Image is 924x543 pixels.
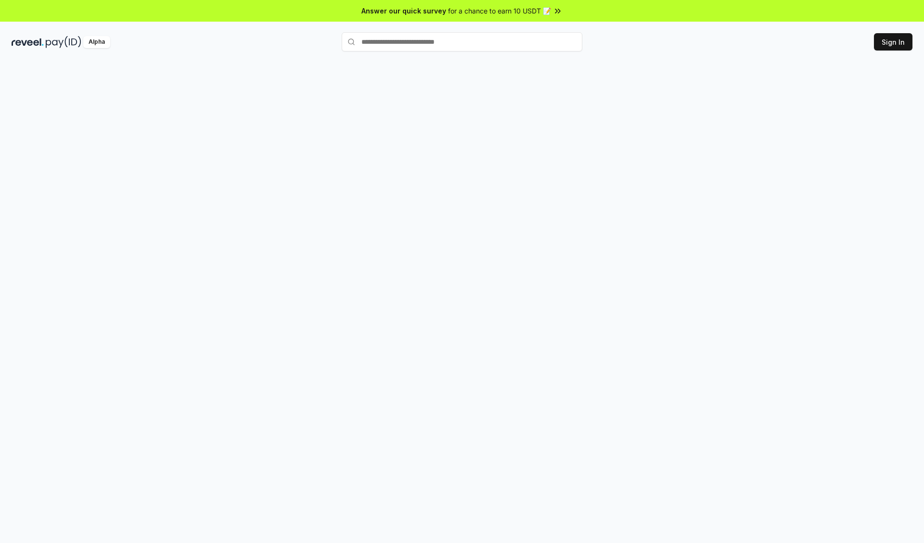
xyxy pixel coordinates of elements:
span: for a chance to earn 10 USDT 📝 [448,6,551,16]
button: Sign In [874,33,912,51]
span: Answer our quick survey [361,6,446,16]
img: pay_id [46,36,81,48]
div: Alpha [83,36,110,48]
img: reveel_dark [12,36,44,48]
